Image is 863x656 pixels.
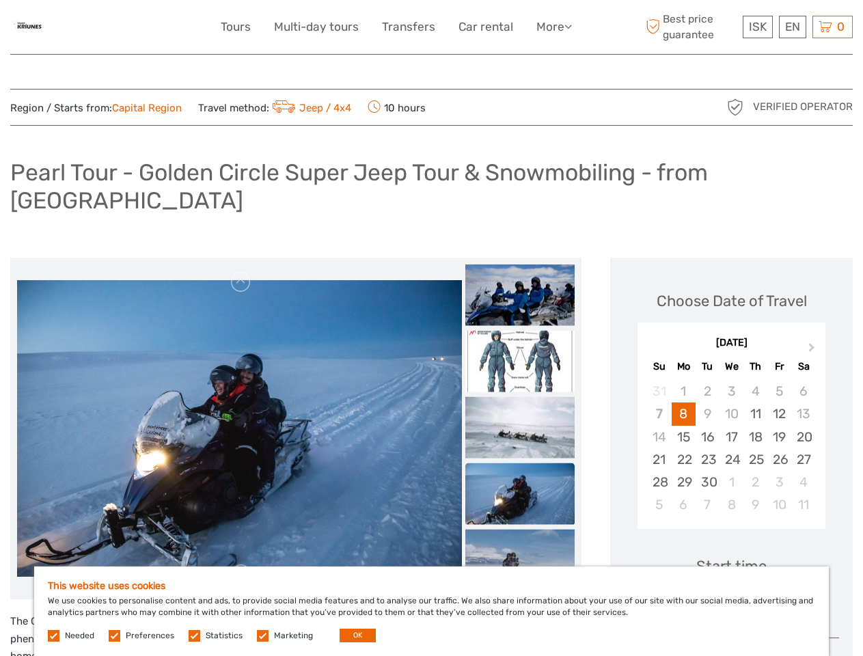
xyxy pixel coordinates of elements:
[696,426,720,448] div: Choose Tuesday, September 16th, 2025
[743,493,767,516] div: Choose Thursday, October 9th, 2025
[382,17,435,37] a: Transfers
[767,402,791,425] div: Choose Friday, September 12th, 2025
[269,102,351,114] a: Jeep / 4x4
[672,493,696,516] div: Choose Monday, October 6th, 2025
[767,448,791,471] div: Choose Friday, September 26th, 2025
[638,336,825,351] div: [DATE]
[743,471,767,493] div: Choose Thursday, October 2nd, 2025
[696,357,720,376] div: Tu
[65,630,94,642] label: Needed
[743,426,767,448] div: Choose Thursday, September 18th, 2025
[767,357,791,376] div: Fr
[465,397,575,459] img: 6f92886cdbd84647accd9087a435d263_slider_thumbnail.jpeg
[642,380,821,516] div: month 2025-09
[753,100,853,114] span: Verified Operator
[642,12,739,42] span: Best price guarantee
[647,493,671,516] div: Choose Sunday, October 5th, 2025
[779,16,806,38] div: EN
[465,264,575,326] img: beb7156f110246c398c407fde2ae5fce_slider_thumbnail.jpg
[672,380,696,402] div: Not available Monday, September 1st, 2025
[206,630,243,642] label: Statistics
[696,380,720,402] div: Not available Tuesday, September 2nd, 2025
[696,471,720,493] div: Choose Tuesday, September 30th, 2025
[749,20,767,33] span: ISK
[647,448,671,471] div: Choose Sunday, September 21st, 2025
[791,448,815,471] div: Choose Saturday, September 27th, 2025
[48,580,815,592] h5: This website uses cookies
[802,340,824,361] button: Next Month
[672,402,696,425] div: Choose Monday, September 8th, 2025
[340,629,376,642] button: OK
[767,426,791,448] div: Choose Friday, September 19th, 2025
[10,10,44,44] img: General Info:
[720,357,743,376] div: We
[791,380,815,402] div: Not available Saturday, September 6th, 2025
[672,471,696,493] div: Choose Monday, September 29th, 2025
[696,402,720,425] div: Not available Tuesday, September 9th, 2025
[724,96,746,118] img: verified_operator_grey_128.png
[672,357,696,376] div: Mo
[17,280,462,577] img: b17046e268724dbf952013196d8752c7_main_slider.jpeg
[647,402,671,425] div: Not available Sunday, September 7th, 2025
[647,426,671,448] div: Not available Sunday, September 14th, 2025
[720,493,743,516] div: Choose Wednesday, October 8th, 2025
[720,380,743,402] div: Not available Wednesday, September 3rd, 2025
[767,471,791,493] div: Choose Friday, October 3rd, 2025
[157,21,174,38] button: Open LiveChat chat widget
[743,448,767,471] div: Choose Thursday, September 25th, 2025
[835,20,847,33] span: 0
[743,402,767,425] div: Choose Thursday, September 11th, 2025
[696,448,720,471] div: Choose Tuesday, September 23rd, 2025
[34,566,829,656] div: We use cookies to personalise content and ads, to provide social media features and to analyse ou...
[696,556,767,577] div: Start time
[791,357,815,376] div: Sa
[221,17,251,37] a: Tours
[657,290,807,312] div: Choose Date of Travel
[465,463,575,525] img: b17046e268724dbf952013196d8752c7_slider_thumbnail.jpeg
[791,426,815,448] div: Choose Saturday, September 20th, 2025
[458,17,513,37] a: Car rental
[126,630,174,642] label: Preferences
[696,493,720,516] div: Choose Tuesday, October 7th, 2025
[465,530,575,591] img: 985cd99d69f1493489d14598dcb66937_slider_thumbnail.jpeg
[672,448,696,471] div: Choose Monday, September 22nd, 2025
[743,380,767,402] div: Not available Thursday, September 4th, 2025
[10,101,182,115] span: Region / Starts from:
[767,493,791,516] div: Choose Friday, October 10th, 2025
[274,17,359,37] a: Multi-day tours
[647,471,671,493] div: Choose Sunday, September 28th, 2025
[19,24,154,35] p: We're away right now. Please check back later!
[274,630,313,642] label: Marketing
[198,98,351,117] span: Travel method:
[465,331,575,392] img: 8c871eccc91c46f09d5cf47ccbf753a9_slider_thumbnail.jpeg
[10,159,853,214] h1: Pearl Tour - Golden Circle Super Jeep Tour & Snowmobiling - from [GEOGRAPHIC_DATA]
[791,402,815,425] div: Not available Saturday, September 13th, 2025
[720,402,743,425] div: Not available Wednesday, September 10th, 2025
[368,98,426,117] span: 10 hours
[767,380,791,402] div: Not available Friday, September 5th, 2025
[112,102,182,114] a: Capital Region
[536,17,572,37] a: More
[791,471,815,493] div: Choose Saturday, October 4th, 2025
[647,380,671,402] div: Not available Sunday, August 31st, 2025
[720,471,743,493] div: Choose Wednesday, October 1st, 2025
[791,493,815,516] div: Choose Saturday, October 11th, 2025
[647,357,671,376] div: Su
[672,426,696,448] div: Choose Monday, September 15th, 2025
[720,448,743,471] div: Choose Wednesday, September 24th, 2025
[743,357,767,376] div: Th
[720,426,743,448] div: Choose Wednesday, September 17th, 2025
